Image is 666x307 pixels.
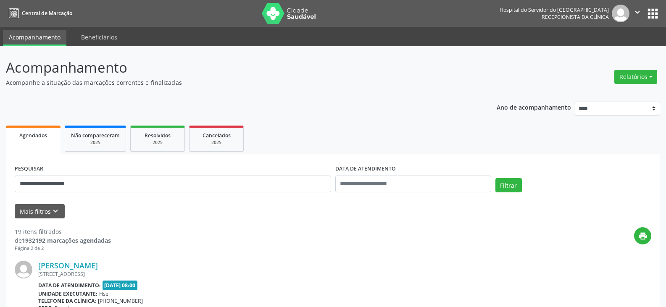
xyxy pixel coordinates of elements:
[6,57,464,78] p: Acompanhamento
[22,10,72,17] span: Central de Marcação
[15,236,111,245] div: de
[203,132,231,139] span: Cancelados
[71,132,120,139] span: Não compareceram
[15,245,111,252] div: Página 2 de 2
[645,6,660,21] button: apps
[614,70,657,84] button: Relatórios
[629,5,645,22] button: 
[19,132,47,139] span: Agendados
[335,163,396,176] label: DATA DE ATENDIMENTO
[6,78,464,87] p: Acompanhe a situação das marcações correntes e finalizadas
[38,282,101,289] b: Data de atendimento:
[98,297,143,304] span: [PHONE_NUMBER]
[38,270,525,278] div: [STREET_ADDRESS]
[542,13,609,21] span: Recepcionista da clínica
[99,290,108,297] span: Hse
[22,236,111,244] strong: 1932192 marcações agendadas
[612,5,629,22] img: img
[497,102,571,112] p: Ano de acompanhamento
[15,261,32,278] img: img
[495,178,522,192] button: Filtrar
[51,207,60,216] i: keyboard_arrow_down
[75,30,123,45] a: Beneficiários
[633,8,642,17] i: 
[634,227,651,244] button: print
[15,163,43,176] label: PESQUISAR
[500,6,609,13] div: Hospital do Servidor do [GEOGRAPHIC_DATA]
[15,227,111,236] div: 19 itens filtrados
[38,297,96,304] b: Telefone da clínica:
[137,139,179,146] div: 2025
[38,261,98,270] a: [PERSON_NAME]
[103,281,138,290] span: [DATE] 08:00
[145,132,171,139] span: Resolvidos
[15,204,65,219] button: Mais filtroskeyboard_arrow_down
[6,6,72,20] a: Central de Marcação
[71,139,120,146] div: 2025
[3,30,66,46] a: Acompanhamento
[38,290,97,297] b: Unidade executante:
[638,231,648,241] i: print
[195,139,237,146] div: 2025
